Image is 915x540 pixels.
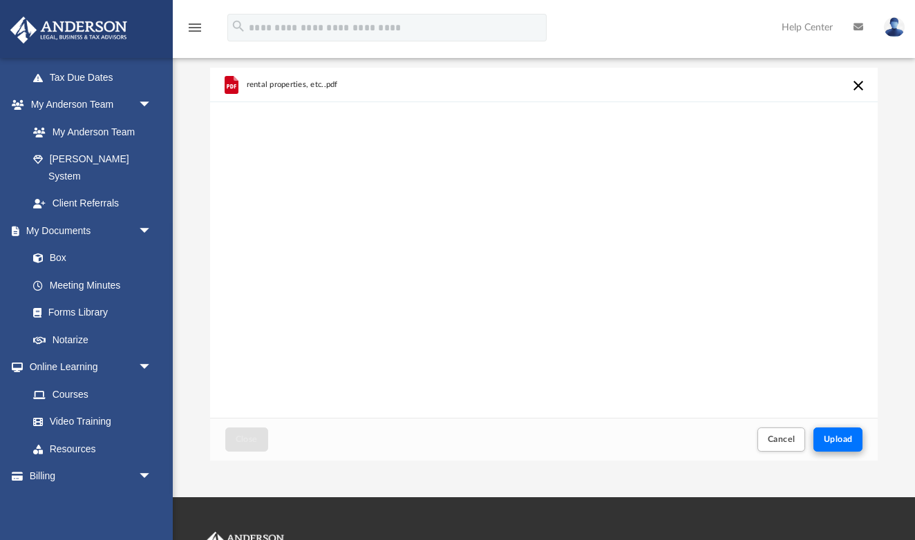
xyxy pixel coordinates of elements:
a: Client Referrals [19,190,166,218]
span: rental properties, etc..pdf [246,80,337,89]
button: Cancel [757,427,806,452]
a: Courses [19,380,166,408]
a: Forms Library [19,299,159,327]
a: menu [187,26,203,36]
span: arrow_drop_down [138,463,166,491]
i: search [231,19,246,34]
span: arrow_drop_down [138,91,166,119]
button: Upload [813,427,863,452]
a: My Anderson Teamarrow_drop_down [10,91,166,119]
a: My Documentsarrow_drop_down [10,217,166,244]
span: arrow_drop_down [138,354,166,382]
div: Upload [210,68,878,461]
a: Box [19,244,159,272]
span: arrow_drop_down [138,217,166,245]
a: My Anderson Team [19,118,159,146]
a: [PERSON_NAME] System [19,146,166,190]
a: Billingarrow_drop_down [10,463,173,490]
button: Close [225,427,268,452]
div: grid [210,68,878,418]
span: Close [236,435,258,443]
img: Anderson Advisors Platinum Portal [6,17,131,44]
button: Cancel this upload [850,77,867,94]
a: Video Training [19,408,159,436]
i: menu [187,19,203,36]
img: User Pic [884,17,905,37]
a: Tax Due Dates [19,64,173,91]
a: Online Learningarrow_drop_down [10,354,166,381]
span: Cancel [768,435,795,443]
a: Events Calendar [10,490,173,517]
a: Meeting Minutes [19,271,166,299]
span: Upload [824,435,853,443]
a: Resources [19,435,166,463]
a: Notarize [19,326,166,354]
